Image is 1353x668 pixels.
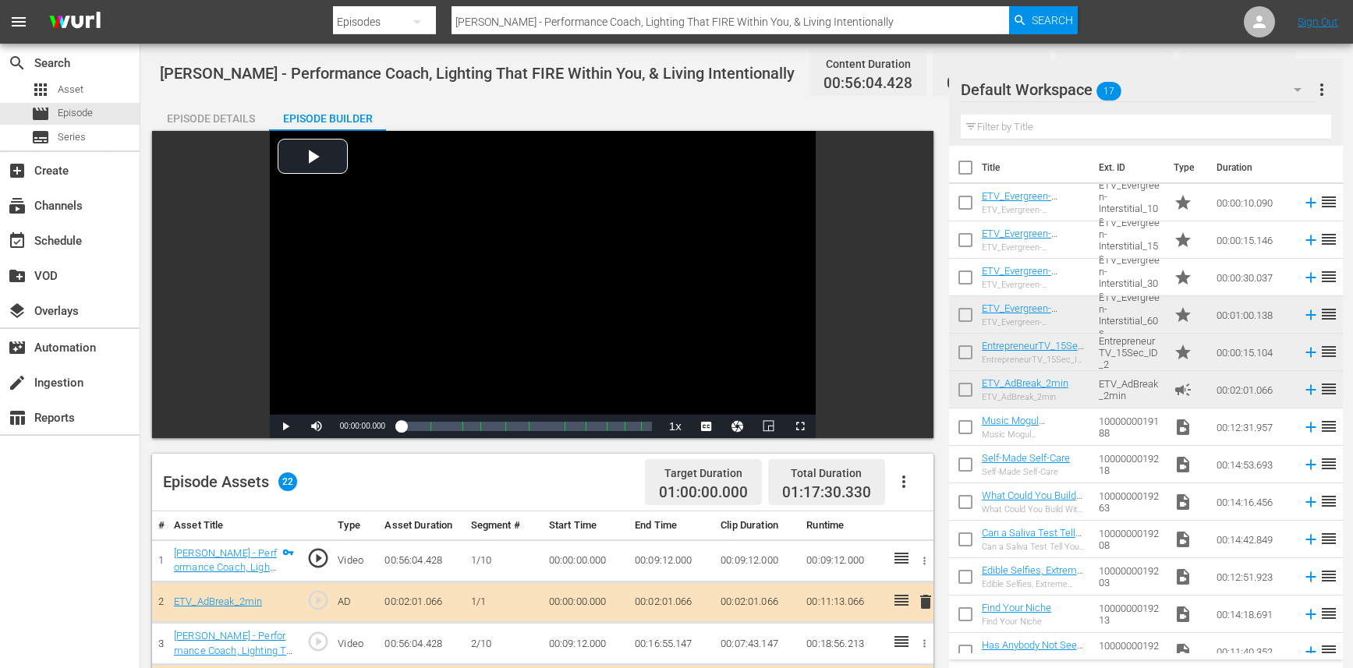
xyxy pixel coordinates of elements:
[1210,446,1296,483] td: 00:14:53.693
[1193,53,1282,75] div: Total Duration
[269,100,386,131] button: Episode Builder
[982,504,1086,514] div: What Could You Build With Another $500,000?
[982,639,1083,663] a: Has Anybody Not Seen That Product?
[714,623,800,665] td: 00:07:43.147
[1298,16,1338,28] a: Sign Out
[1302,306,1319,323] svg: Add to Episode
[174,596,262,607] a: ETV_AdBreak_2min
[1093,221,1167,259] td: ETV_Evergreen-Interstitial_15s
[1174,193,1192,212] span: Promo
[1093,558,1167,596] td: 1000000019203
[982,579,1086,589] div: Edible Selfies, Extreme Beer Pong and More!
[331,623,378,665] td: Video
[800,539,886,581] td: 00:09:12.000
[163,472,297,491] div: Episode Assets
[306,546,330,570] span: play_circle_outline
[800,623,886,665] td: 00:18:56.213
[1174,306,1192,324] span: Promo
[1207,146,1301,189] th: Duration
[401,422,652,431] div: Progress Bar
[152,511,168,540] th: #
[174,547,277,617] a: [PERSON_NAME] - Performance Coach, Lighting That FIRE Within You, & Living Intentionally (1/10)
[1210,184,1296,221] td: 00:00:10.090
[9,12,28,31] span: menu
[331,581,378,623] td: AD
[1093,483,1167,521] td: 1000000019263
[1174,642,1192,661] span: Video
[1319,641,1338,660] span: reorder
[782,462,871,484] div: Total Duration
[982,490,1086,513] a: What Could You Build With Another $500,000?
[1319,492,1338,511] span: reorder
[1302,568,1319,585] svg: Add to Episode
[543,511,629,540] th: Start Time
[1319,454,1338,473] span: reorder
[1319,380,1338,398] span: reorder
[152,100,269,131] button: Episode Details
[8,54,27,72] span: Search
[982,205,1086,215] div: ETV_Evergreen-Interstitial_10s
[1210,296,1296,334] td: 00:01:00.138
[301,415,332,438] button: Mute
[1210,221,1296,259] td: 00:00:15.146
[1174,380,1192,399] span: Ad
[1319,529,1338,548] span: reorder
[1210,259,1296,296] td: 00:00:30.037
[1319,604,1338,623] span: reorder
[270,415,301,438] button: Play
[1312,71,1331,108] button: more_vert
[1093,184,1167,221] td: ETV_Evergreen-Interstitial_10s
[1093,408,1167,446] td: 1000000019188
[1302,419,1319,436] svg: Add to Episode
[465,623,543,665] td: 2/10
[1093,296,1167,334] td: ETV_Evergreen-Interstitial_60s
[168,511,300,540] th: Asset Title
[270,131,816,438] div: Video Player
[800,511,886,540] th: Runtime
[629,511,714,540] th: End Time
[982,527,1082,562] a: Can a Saliva Test Tell You Whether He's the One?
[823,75,912,93] span: 00:56:04.428
[1319,417,1338,436] span: reorder
[152,623,168,665] td: 3
[58,82,83,97] span: Asset
[1070,53,1159,75] div: Promo Duration
[1174,605,1192,624] span: Video
[331,539,378,581] td: Video
[1096,75,1121,108] span: 17
[1032,6,1073,34] span: Search
[31,128,50,147] span: Series
[1302,232,1319,249] svg: Add to Episode
[982,242,1086,253] div: ETV_Evergreen-Interstitial_15s
[8,232,27,250] span: Schedule
[785,415,816,438] button: Fullscreen
[1319,193,1338,211] span: reorder
[1302,344,1319,361] svg: Add to Episode
[753,415,785,438] button: Picture-in-Picture
[1174,343,1192,362] span: Promo
[543,623,629,665] td: 00:09:12.000
[1093,371,1167,408] td: ETV_AdBreak_2min
[152,539,168,581] td: 1
[8,161,27,180] span: Create
[8,373,27,392] span: Ingestion
[269,100,386,137] div: Episode Builder
[629,623,714,665] td: 00:16:55.147
[1319,305,1338,323] span: reorder
[714,581,800,623] td: 00:02:01.066
[58,105,93,121] span: Episode
[378,539,464,581] td: 00:56:04.428
[982,429,1086,440] div: Music Mogul [PERSON_NAME] Drops Business & Life Keys
[982,392,1068,402] div: ETV_AdBreak_2min
[1174,418,1192,436] span: Video
[982,340,1084,363] a: EntrepreneurTV_15Sec_ID_2
[714,539,800,581] td: 00:09:12.000
[1174,231,1192,249] span: Promo
[659,462,748,484] div: Target Duration
[823,53,912,75] div: Content Duration
[1210,521,1296,558] td: 00:14:42.849
[1302,493,1319,511] svg: Add to Episode
[340,422,385,430] span: 00:00:00.000
[714,511,800,540] th: Clip Duration
[982,602,1051,613] a: Find Your Niche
